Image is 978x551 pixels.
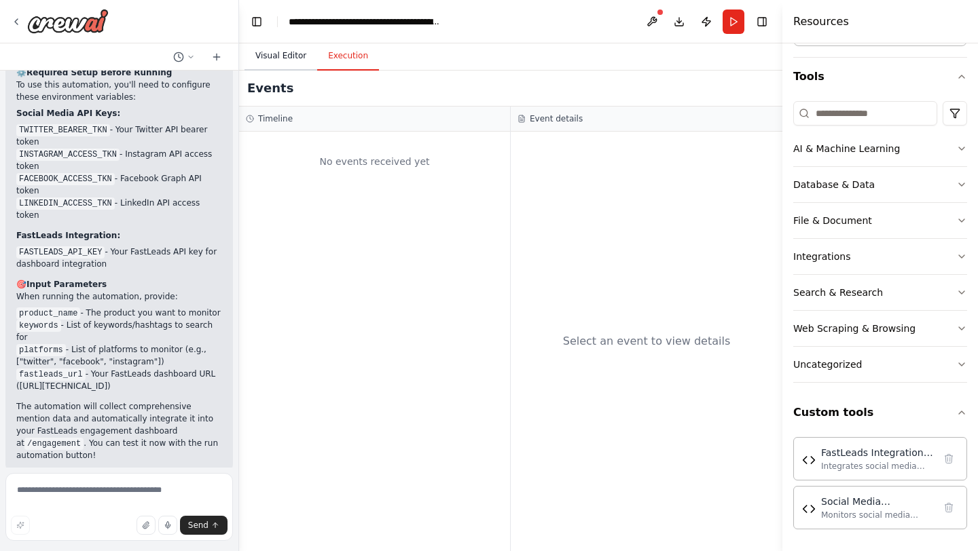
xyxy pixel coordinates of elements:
code: LINKEDIN_ACCESS_TKN [16,197,115,210]
button: Visual Editor [244,42,317,71]
div: Database & Data [793,178,875,191]
button: Delete tool [939,449,958,468]
code: platforms [16,344,66,356]
button: Hide left sidebar [247,12,266,31]
h2: Events [247,79,293,98]
strong: Input Parameters [26,280,107,289]
div: File & Document [793,214,872,227]
code: INSTAGRAM_ACCESS_TKN [16,149,120,161]
button: Custom tools [793,394,967,432]
code: TWITTER_BEARER_TKN [16,124,110,136]
nav: breadcrumb [289,15,441,28]
button: Database & Data [793,167,967,202]
strong: Social Media API Keys: [16,109,120,118]
button: Start a new chat [206,49,228,65]
div: Uncategorized [793,358,862,371]
div: Social Media Monitoring Tool [821,495,934,508]
p: The automation will collect comprehensive mention data and automatically integrate it into your F... [16,400,222,461]
button: Click to speak your automation idea [158,516,177,535]
button: Web Scraping & Browsing [793,311,967,346]
img: FastLeads Integration Tool [802,453,816,467]
strong: Required Setup Before Running [26,68,172,77]
button: Hide right sidebar [753,12,772,31]
code: fastleads_url [16,368,86,381]
li: - List of platforms to monitor (e.g., ["twitter", "facebook", "instagram"]) [16,343,222,368]
button: Uncategorized [793,347,967,382]
li: - Instagram API access token [16,148,222,172]
div: Monitors social media platforms for mentions and tags related to specific products. Supports Twit... [821,510,934,520]
div: Web Scraping & Browsing [793,322,916,335]
button: Execution [317,42,379,71]
img: Social Media Monitoring Tool [802,502,816,516]
code: keywords [16,320,61,332]
p: When running the automation, provide: [16,290,222,303]
button: Tools [793,58,967,96]
code: /engagement [24,438,84,450]
code: product_name [16,307,80,320]
div: Tools [793,96,967,394]
code: FASTLEADS_API_KEY [16,246,105,259]
h3: Timeline [258,113,293,124]
li: - The product you want to monitor [16,307,222,319]
li: - LinkedIn API access token [16,197,222,221]
code: FACEBOOK_ACCESS_TKN [16,173,115,185]
button: File & Document [793,203,967,238]
div: Select an event to view details [563,333,731,349]
strong: FastLeads Integration: [16,231,120,240]
span: Send [188,520,209,531]
div: Search & Research [793,286,883,299]
button: AI & Machine Learning [793,131,967,166]
li: - List of keywords/hashtags to search for [16,319,222,343]
li: - Facebook Graph API token [16,172,222,197]
h4: Resources [793,14,849,30]
button: Switch to previous chat [168,49,200,65]
button: Search & Research [793,275,967,310]
h2: 🎯 [16,278,222,290]
button: Delete tool [939,498,958,517]
img: Logo [27,9,109,33]
li: - Your FastLeads dashboard URL ([URL][TECHNICAL_ID]) [16,368,222,392]
button: Send [180,516,228,535]
button: Improve this prompt [11,516,30,535]
p: To use this automation, you'll need to configure these environment variables: [16,79,222,103]
li: - Your FastLeads API key for dashboard integration [16,246,222,270]
div: Integrates social media mentions with FastLeads engagement dashboard API, supporting batch proces... [821,461,934,472]
button: Upload files [137,516,156,535]
h3: Event details [530,113,583,124]
h2: ⚙️ [16,66,222,79]
div: AI & Machine Learning [793,142,900,155]
div: No events received yet [246,138,503,185]
div: FastLeads Integration Tool [821,446,934,459]
li: - Your Twitter API bearer token [16,123,222,148]
button: Integrations [793,239,967,274]
div: Integrations [793,250,850,263]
